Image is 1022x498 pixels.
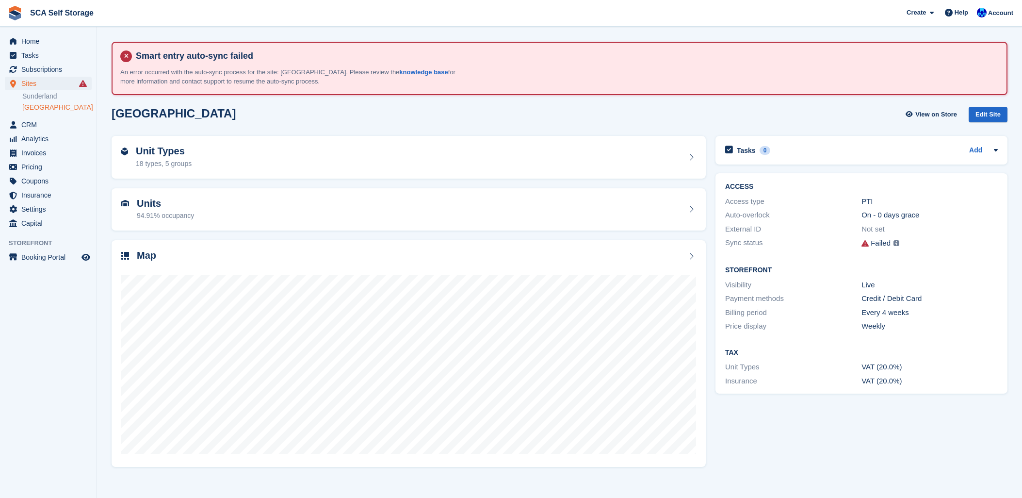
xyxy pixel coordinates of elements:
div: On - 0 days grace [861,210,998,221]
div: 0 [760,146,771,155]
a: Unit Types 18 types, 5 groups [112,136,706,179]
span: Storefront [9,238,97,248]
a: [GEOGRAPHIC_DATA] [22,103,92,112]
a: menu [5,202,92,216]
div: Sync status [725,237,861,249]
div: Access type [725,196,861,207]
div: Not set [861,224,998,235]
a: menu [5,160,92,174]
h2: Units [137,198,194,209]
h2: Tax [725,349,998,357]
span: View on Store [915,110,957,119]
a: menu [5,77,92,90]
h2: Tasks [737,146,756,155]
a: Add [969,145,982,156]
div: Payment methods [725,293,861,304]
span: Tasks [21,49,80,62]
a: menu [5,146,92,160]
a: menu [5,132,92,146]
div: Credit / Debit Card [861,293,998,304]
div: Visibility [725,280,861,291]
div: VAT (20.0%) [861,376,998,387]
div: Insurance [725,376,861,387]
span: Home [21,34,80,48]
span: Sites [21,77,80,90]
div: 18 types, 5 groups [136,159,192,169]
div: External ID [725,224,861,235]
div: Edit Site [969,107,1007,123]
a: menu [5,250,92,264]
span: Analytics [21,132,80,146]
span: Booking Portal [21,250,80,264]
a: SCA Self Storage [26,5,97,21]
span: Capital [21,216,80,230]
a: menu [5,188,92,202]
h2: Storefront [725,266,998,274]
div: Live [861,280,998,291]
img: map-icn-33ee37083ee616e46c38cad1a60f524a97daa1e2b2c8c0bc3eb3415660979fc1.svg [121,252,129,260]
div: PTI [861,196,998,207]
div: Every 4 weeks [861,307,998,318]
a: menu [5,174,92,188]
p: An error occurred with the auto-sync process for the site: [GEOGRAPHIC_DATA]. Please review the f... [120,67,460,86]
a: View on Store [904,107,961,123]
div: Failed [871,238,891,249]
span: Create [907,8,926,17]
span: Invoices [21,146,80,160]
div: Weekly [861,321,998,332]
img: unit-type-icn-2b2737a686de81e16bb02015468b77c625bbabd49415b5ef34ead5e3b44a266d.svg [121,148,128,155]
div: Billing period [725,307,861,318]
a: menu [5,34,92,48]
span: Subscriptions [21,63,80,76]
span: Settings [21,202,80,216]
i: Smart entry sync failures have occurred [79,80,87,87]
span: Coupons [21,174,80,188]
div: Unit Types [725,362,861,373]
span: CRM [21,118,80,132]
h4: Smart entry auto-sync failed [132,50,999,62]
a: knowledge base [399,68,448,76]
a: menu [5,49,92,62]
span: Pricing [21,160,80,174]
div: Auto-overlock [725,210,861,221]
a: Preview store [80,251,92,263]
div: 94.91% occupancy [137,211,194,221]
img: icon-info-grey-7440780725fd019a000dd9b08b2336e03edf1995a4989e88bcd33f0948082b44.svg [893,240,899,246]
h2: Map [137,250,156,261]
a: Map [112,240,706,467]
a: Units 94.91% occupancy [112,188,706,231]
h2: ACCESS [725,183,998,191]
a: menu [5,118,92,132]
img: Kelly Neesham [977,8,987,17]
div: Price display [725,321,861,332]
a: menu [5,63,92,76]
img: stora-icon-8386f47178a22dfd0bd8f6a31ec36ba5ce8667c1dd55bd0f319d3a0aa187defe.svg [8,6,22,20]
a: menu [5,216,92,230]
h2: Unit Types [136,146,192,157]
h2: [GEOGRAPHIC_DATA] [112,107,236,120]
div: VAT (20.0%) [861,362,998,373]
a: Sunderland [22,92,92,101]
span: Account [988,8,1013,18]
span: Help [955,8,968,17]
span: Insurance [21,188,80,202]
img: unit-icn-7be61d7bf1b0ce9d3e12c5938cc71ed9869f7b940bace4675aadf7bd6d80202e.svg [121,200,129,207]
a: Edit Site [969,107,1007,127]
